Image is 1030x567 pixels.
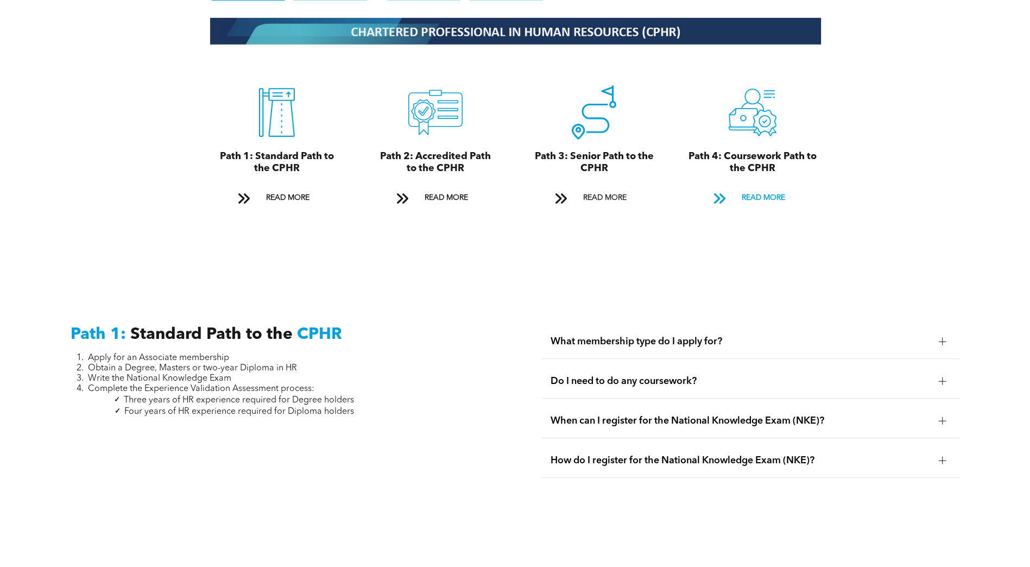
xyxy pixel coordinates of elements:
[421,188,472,208] span: READ MORE
[297,326,342,343] span: CPHR
[124,396,354,405] span: Three years of HR experience required for Degree holders
[220,152,334,173] span: Path 1: Standard Path to the CPHR
[124,407,354,416] span: Four years of HR experience required for Diploma holders
[738,188,789,208] span: READ MORE
[688,152,817,173] span: Path 4: Coursework Path to the CPHR
[547,188,641,208] a: READ MORE
[551,415,930,427] span: When can I register for the National Knowledge Exam (NKE)?
[130,326,293,343] span: Standard Path to the
[551,336,930,348] span: What membership type do I apply for?
[88,374,231,383] span: Write the National Knowledge Exam
[380,152,491,173] span: Path 2: Accredited Path to the CPHR
[706,188,799,208] a: READ MORE
[535,152,654,173] span: Path 3: Senior Path to the CPHR
[262,188,313,208] span: READ MORE
[71,326,126,343] span: Path 1:
[389,188,482,208] a: READ MORE
[88,364,297,373] span: Obtain a Degree, Masters or two-year Diploma in HR
[551,455,930,467] span: How do I register for the National Knowledge Exam (NKE)?
[579,188,630,208] span: READ MORE
[88,385,314,393] span: Complete the Experience Validation Assessment process:
[230,188,324,208] a: READ MORE
[551,375,930,387] span: Do I need to do any coursework?
[88,354,229,362] span: Apply for an Associate membership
